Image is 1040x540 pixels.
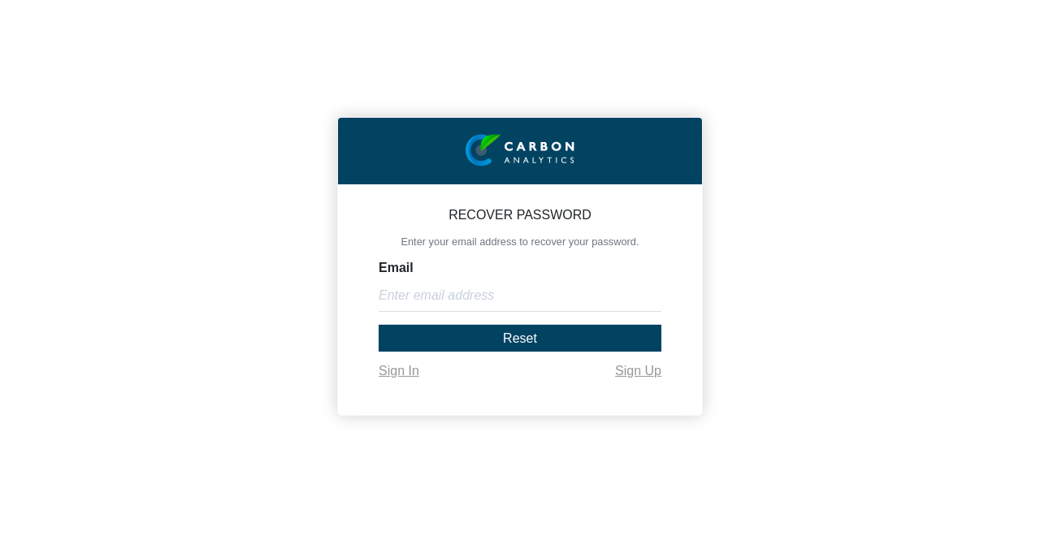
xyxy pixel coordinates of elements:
[266,8,305,47] div: Minimize live chat window
[401,235,639,247] small: Enter your email address to recover your password.
[21,150,297,186] input: Enter your last name
[109,91,297,112] div: Leave a message
[615,365,661,378] a: Sign Up
[379,280,661,311] input: Enter email address
[503,330,537,344] span: Reset
[379,261,414,274] label: Email
[379,208,661,221] p: RECOVER PASSWORD
[379,365,419,378] a: Sign In
[238,421,295,443] em: Submit
[21,246,297,408] textarea: Type your message and click 'Submit'
[21,198,297,234] input: Enter your email address
[379,324,661,351] button: Reset
[18,89,42,114] div: Navigation go back
[466,133,574,166] img: insight-logo-2.png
